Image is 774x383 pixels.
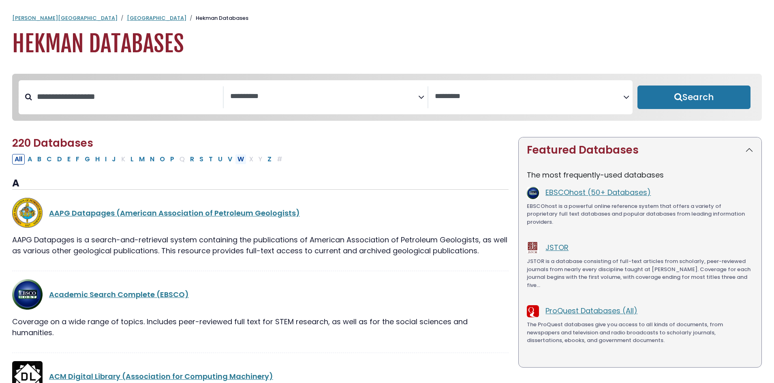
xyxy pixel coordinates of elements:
button: Filter Results C [44,154,54,165]
button: Filter Results D [55,154,64,165]
button: Filter Results N [148,154,157,165]
button: All [12,154,25,165]
input: Search database by title or keyword [32,90,223,103]
a: AAPG Datapages (American Association of Petroleum Geologists) [49,208,300,218]
p: The ProQuest databases give you access to all kinds of documents, from newspapers and television ... [527,321,753,344]
textarea: Search [435,92,623,101]
p: AAPG Datapages is a search-and-retrieval system containing the publications of American Associati... [12,234,509,256]
h3: A [12,178,509,190]
button: Filter Results J [109,154,118,165]
button: Filter Results W [235,154,246,165]
button: Filter Results Z [265,154,274,165]
p: EBSCOhost is a powerful online reference system that offers a variety of proprietary full text da... [527,202,753,226]
button: Filter Results M [137,154,147,165]
p: Coverage on a wide range of topics. Includes peer-reviewed full text for STEM research, as well a... [12,316,509,338]
button: Filter Results S [197,154,206,165]
p: The most frequently-used databases [527,169,753,180]
button: Filter Results E [65,154,73,165]
a: [GEOGRAPHIC_DATA] [127,14,186,22]
button: Filter Results L [128,154,136,165]
li: Hekman Databases [186,14,248,22]
span: 220 Databases [12,136,93,150]
button: Filter Results O [157,154,167,165]
a: ACM Digital Library (Association for Computing Machinery) [49,371,273,381]
button: Filter Results T [206,154,215,165]
button: Filter Results P [168,154,177,165]
button: Submit for Search Results [637,86,750,109]
h1: Hekman Databases [12,30,762,58]
p: JSTOR is a database consisting of full-text articles from scholarly, peer-reviewed journals from ... [527,257,753,289]
nav: Search filters [12,74,762,121]
button: Filter Results U [216,154,225,165]
button: Filter Results H [93,154,102,165]
a: ProQuest Databases (All) [545,306,637,316]
button: Filter Results R [188,154,197,165]
a: EBSCOhost (50+ Databases) [545,187,651,197]
nav: breadcrumb [12,14,762,22]
button: Filter Results V [225,154,235,165]
button: Featured Databases [519,137,761,163]
div: Alpha-list to filter by first letter of database name [12,154,286,164]
button: Filter Results B [35,154,44,165]
a: Academic Search Complete (EBSCO) [49,289,189,300]
a: JSTOR [545,242,569,252]
button: Filter Results G [82,154,92,165]
textarea: Search [230,92,419,101]
button: Filter Results I [103,154,109,165]
a: [PERSON_NAME][GEOGRAPHIC_DATA] [12,14,118,22]
button: Filter Results F [73,154,82,165]
button: Filter Results A [25,154,34,165]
